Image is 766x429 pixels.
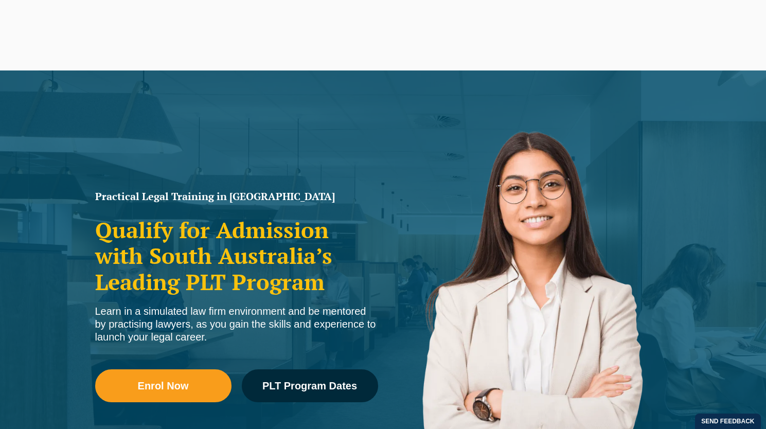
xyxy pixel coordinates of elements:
[262,381,357,391] span: PLT Program Dates
[242,369,378,402] a: PLT Program Dates
[95,369,231,402] a: Enrol Now
[95,217,378,295] h2: Qualify for Admission with South Australia’s Leading PLT Program
[95,305,378,344] div: Learn in a simulated law firm environment and be mentored by practising lawyers, as you gain the ...
[95,191,378,202] h1: Practical Legal Training in [GEOGRAPHIC_DATA]
[138,381,189,391] span: Enrol Now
